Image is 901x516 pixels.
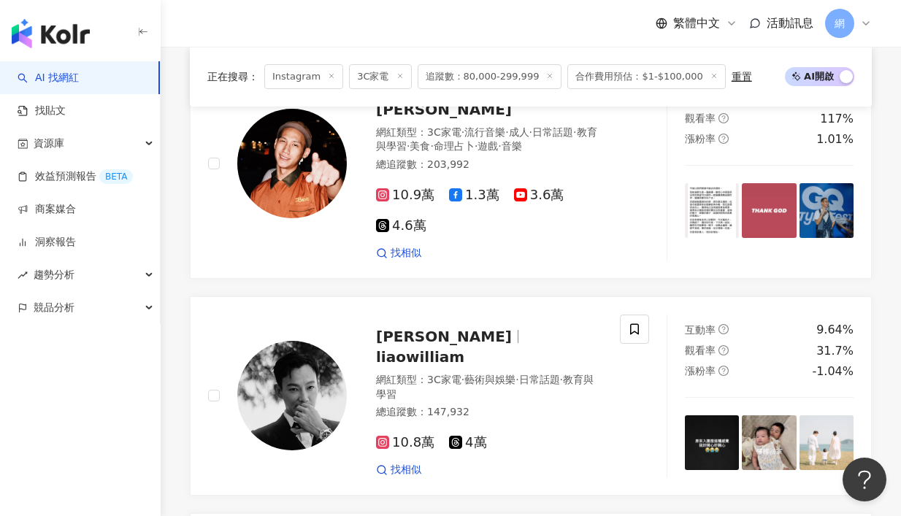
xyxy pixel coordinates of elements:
[514,188,564,203] span: 3.6萬
[207,71,258,82] span: 正在搜尋 ：
[391,246,421,261] span: 找相似
[427,374,461,385] span: 3C家電
[18,270,28,280] span: rise
[505,126,508,138] span: ·
[509,126,529,138] span: 成人
[427,126,461,138] span: 3C家電
[430,140,433,152] span: ·
[449,188,499,203] span: 1.3萬
[567,64,725,89] span: 合作費用預估：$1-$100,000
[18,235,76,250] a: 洞察報告
[376,188,434,203] span: 10.9萬
[816,131,854,147] div: 1.01%
[685,415,739,469] img: post-image
[498,140,501,152] span: ·
[18,202,76,217] a: 商案媒合
[237,109,347,218] img: KOL Avatar
[532,126,573,138] span: 日常話題
[376,463,421,477] a: 找相似
[376,158,602,172] div: 總追蹤數 ： 203,992
[816,322,854,338] div: 9.64%
[464,126,505,138] span: 流行音樂
[718,324,729,334] span: question-circle
[515,374,518,385] span: ·
[767,16,813,30] span: 活動訊息
[800,415,854,469] img: post-image
[685,133,716,145] span: 漲粉率
[464,374,515,385] span: 藝術與娛樂
[742,183,796,237] img: post-image
[12,19,90,48] img: logo
[685,324,716,336] span: 互動率
[376,328,512,345] span: [PERSON_NAME]
[685,112,716,124] span: 觀看率
[34,127,64,160] span: 資源庫
[685,183,739,237] img: post-image
[376,246,421,261] a: 找相似
[190,296,872,496] a: KOL Avatar[PERSON_NAME]liaowilliam網紅類型：3C家電·藝術與娛樂·日常話題·教育與學習總追蹤數：147,93210.8萬4萬找相似互動率question-cir...
[376,374,594,400] span: 教育與學習
[418,64,562,89] span: 追蹤數：80,000-299,999
[34,291,74,324] span: 競品分析
[376,373,602,401] div: 網紅類型 ：
[449,435,486,450] span: 4萬
[685,344,716,356] span: 觀看率
[560,374,563,385] span: ·
[410,140,430,152] span: 美食
[461,126,464,138] span: ·
[190,49,872,279] a: KOL Avatar[PERSON_NAME][PERSON_NAME]網紅類型：3C家電·流行音樂·成人·日常話題·教育與學習·美食·命理占卜·遊戲·音樂總追蹤數：203,99210.9萬1....
[519,374,560,385] span: 日常話題
[502,140,522,152] span: 音樂
[718,113,729,123] span: question-circle
[376,218,426,234] span: 4.6萬
[718,134,729,144] span: question-circle
[376,126,602,154] div: 網紅類型 ：
[800,183,854,237] img: post-image
[376,348,464,366] span: liaowilliam
[573,126,576,138] span: ·
[34,258,74,291] span: 趨勢分析
[264,64,343,89] span: Instagram
[434,140,475,152] span: 命理占卜
[18,71,79,85] a: searchAI 找網紅
[742,415,796,469] img: post-image
[391,463,421,477] span: 找相似
[812,363,854,380] div: -1.04%
[349,64,411,89] span: 3C家電
[376,405,602,420] div: 總追蹤數 ： 147,932
[718,345,729,355] span: question-circle
[18,104,66,118] a: 找貼文
[475,140,478,152] span: ·
[529,126,532,138] span: ·
[718,366,729,376] span: question-circle
[816,343,854,359] div: 31.7%
[407,140,410,152] span: ·
[376,101,512,118] span: [PERSON_NAME]
[18,169,133,184] a: 效益預測報告BETA
[478,140,498,152] span: 遊戲
[376,435,434,450] span: 10.8萬
[673,15,720,31] span: 繁體中文
[820,111,854,127] div: 117%
[732,71,752,82] div: 重置
[835,15,845,31] span: 網
[461,374,464,385] span: ·
[237,341,347,450] img: KOL Avatar
[685,365,716,377] span: 漲粉率
[843,458,886,501] iframe: Help Scout Beacon - Open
